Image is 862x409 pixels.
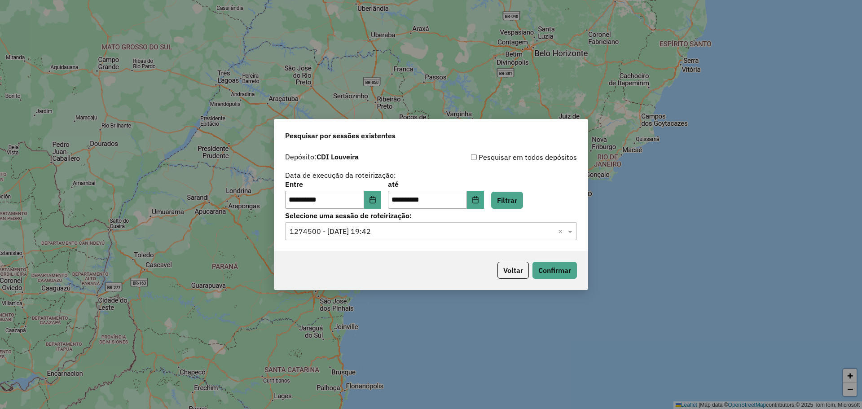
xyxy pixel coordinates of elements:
label: Selecione uma sessão de roteirização: [285,210,577,221]
label: Depósito: [285,151,359,162]
label: Data de execução da roteirização: [285,170,396,180]
button: Voltar [497,262,529,279]
span: Clear all [558,226,566,237]
button: Confirmar [532,262,577,279]
span: Pesquisar por sessões existentes [285,130,396,141]
label: Entre [285,179,381,189]
button: Filtrar [491,192,523,209]
button: Choose Date [467,191,484,209]
div: Pesquisar em todos depósitos [431,152,577,163]
label: até [388,179,484,189]
strong: CDI Louveira [317,152,359,161]
button: Choose Date [364,191,381,209]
